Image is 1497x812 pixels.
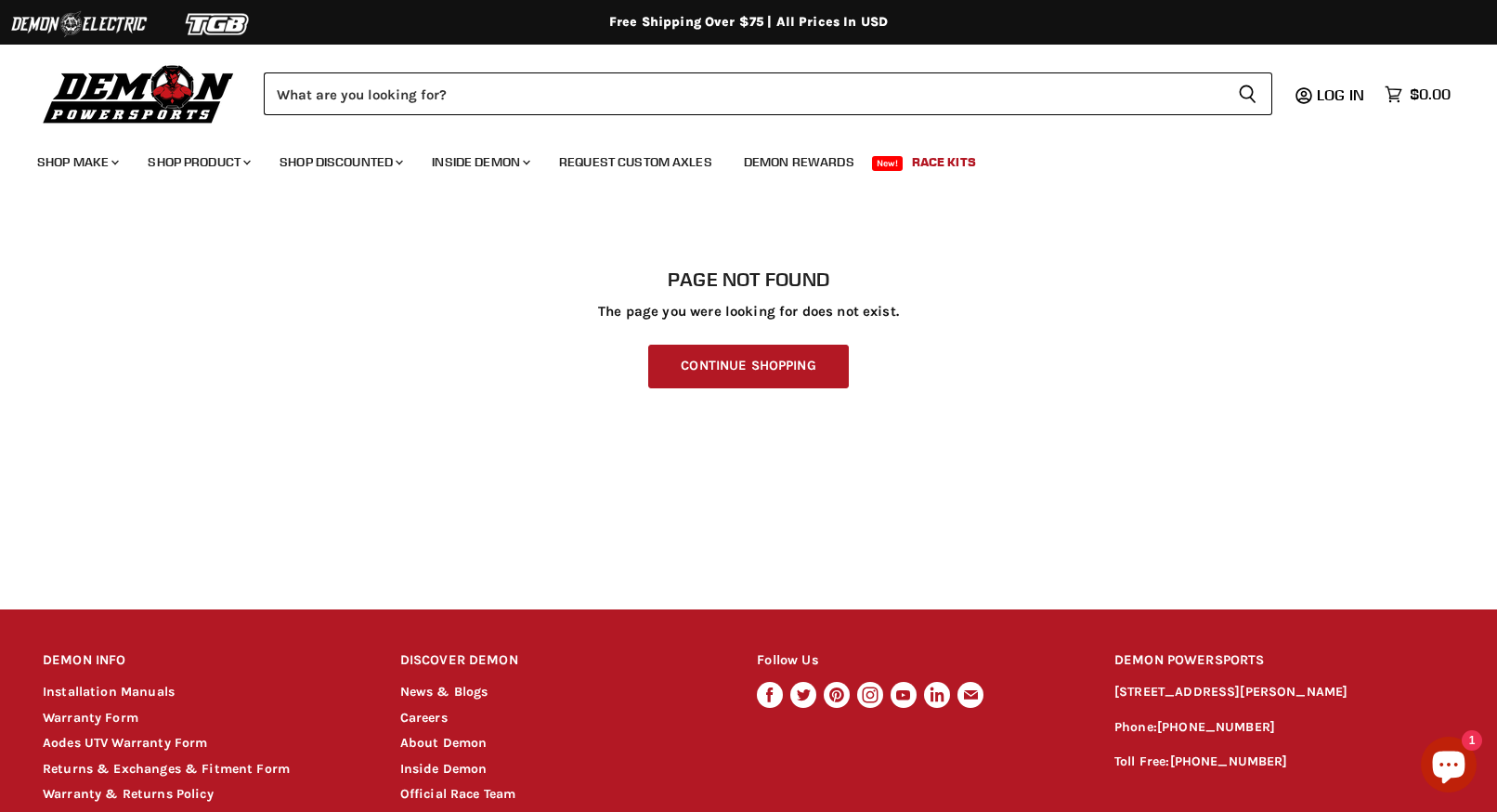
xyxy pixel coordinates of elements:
a: Continue Shopping [648,345,848,388]
a: Warranty & Returns Policy [43,786,214,802]
h2: DEMON POWERSPORTS [1114,639,1454,683]
a: Shop Make [23,143,130,181]
h2: DISCOVER DEMON [400,639,722,683]
a: $0.00 [1375,81,1460,108]
span: Log in [1317,85,1364,104]
a: Demon Rewards [730,143,868,181]
p: The page you were looking for does not exist. [43,304,1454,320]
a: Race Kits [898,143,990,181]
a: Log in [1308,86,1375,103]
ul: Main menu [23,136,1446,181]
img: Demon Powersports [37,60,241,126]
button: Search [1223,72,1272,115]
inbox-online-store-chat: Shopify online store chat [1415,737,1482,797]
a: Aodes UTV Warranty Form [43,735,207,751]
a: [PHONE_NUMBER] [1170,753,1288,769]
img: TGB Logo 2 [149,7,288,42]
a: [PHONE_NUMBER] [1157,719,1275,735]
p: [STREET_ADDRESS][PERSON_NAME] [1114,682,1454,703]
a: Warranty Form [43,710,138,726]
form: Product [264,72,1272,115]
a: Installation Manuals [43,684,175,700]
div: Free Shipping Over $75 | All Prices In USD [6,14,1491,31]
a: About Demon [400,735,488,751]
h2: DEMON INFO [43,639,365,683]
p: Toll Free: [1114,752,1454,773]
span: New! [872,156,904,171]
p: Phone: [1114,717,1454,739]
a: Request Custom Axles [545,143,726,181]
a: Returns & Exchanges & Fitment Form [43,761,290,777]
a: Inside Demon [400,761,488,777]
a: Shop Product [134,143,262,181]
img: Demon Electric Logo 2 [9,7,149,42]
a: Official Race Team [400,786,516,802]
a: Inside Demon [418,143,541,181]
a: News & Blogs [400,684,488,700]
input: Search [264,72,1223,115]
h1: Page not found [43,268,1454,291]
a: Shop Discounted [266,143,414,181]
a: Careers [400,710,448,726]
span: $0.00 [1410,85,1451,103]
h2: Follow Us [757,639,1079,683]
